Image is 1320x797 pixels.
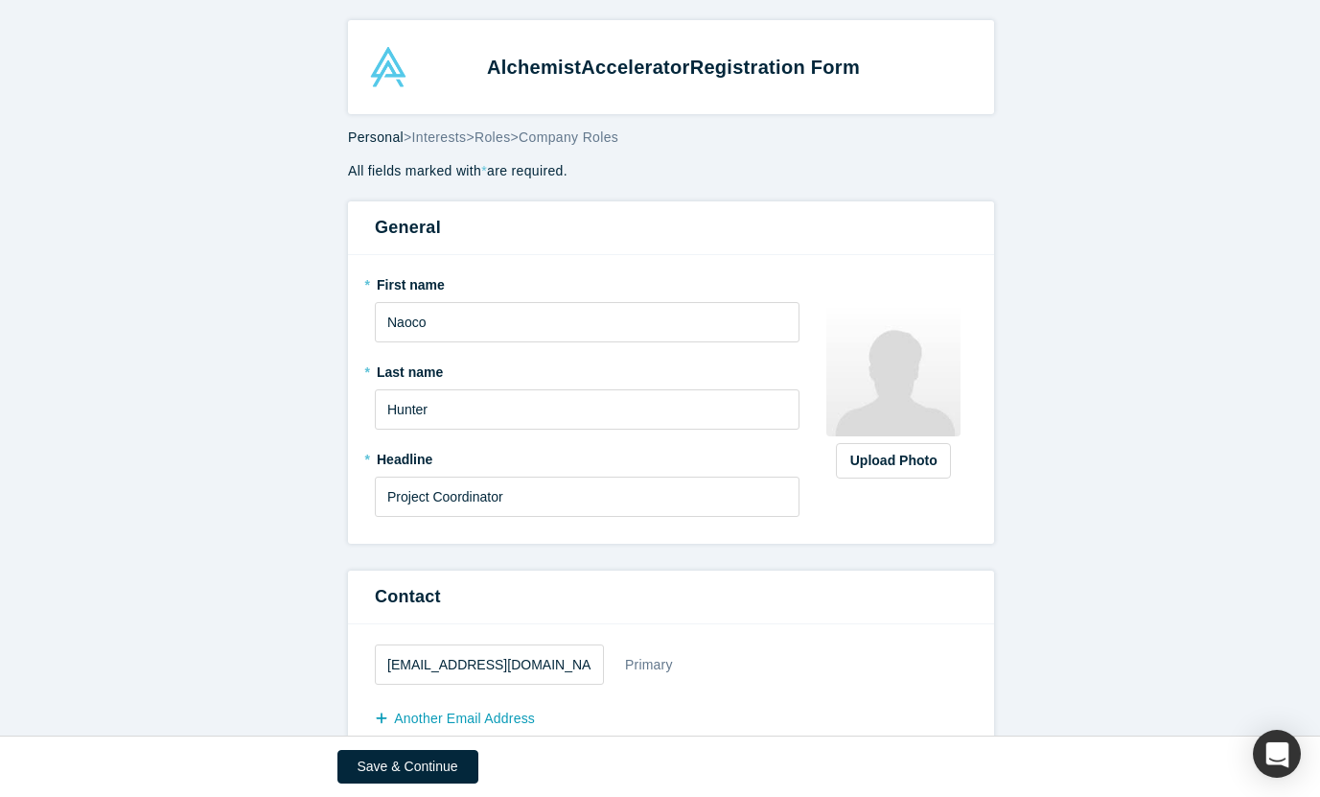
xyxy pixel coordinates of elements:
[826,302,961,436] img: Profile user default
[487,57,860,78] strong: Alchemist Registration Form
[348,129,404,145] span: Personal
[375,443,799,470] label: Headline
[375,702,555,736] button: another Email Address
[581,57,689,78] span: Accelerator
[519,129,618,145] span: Company Roles
[375,215,967,241] h3: General
[348,161,994,181] p: All fields marked with are required.
[375,269,799,295] label: First name
[337,750,478,784] button: Save & Continue
[348,128,994,148] div: > > >
[375,356,799,383] label: Last name
[412,129,467,145] span: Interests
[375,584,967,610] h3: Contact
[850,451,937,471] div: Upload Photo
[624,648,674,682] div: Primary
[368,47,408,87] img: Alchemist Accelerator Logo
[475,129,511,145] span: Roles
[375,477,799,517] input: Partner, CEO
